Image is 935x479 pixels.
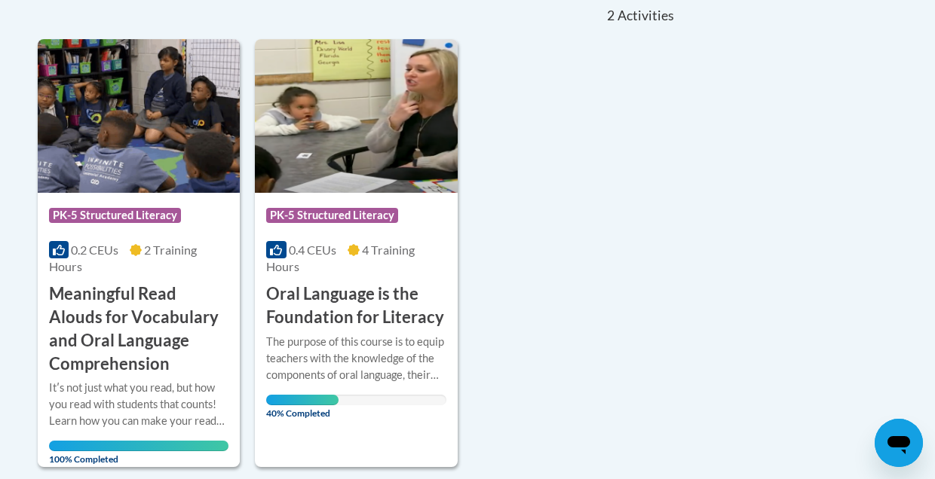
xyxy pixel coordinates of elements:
span: 0.4 CEUs [289,243,336,257]
div: Your progress [49,441,228,451]
a: Course LogoPK-5 Structured Literacy0.4 CEUs4 Training Hours Oral Language is the Foundation for L... [255,39,457,467]
span: 2 [607,8,615,24]
img: Course Logo [38,39,240,193]
span: Activities [618,8,674,24]
span: 0.2 CEUs [71,243,118,257]
span: 40% Completed [266,395,338,419]
h3: Oral Language is the Foundation for Literacy [266,282,446,329]
iframe: Button to launch messaging window [875,419,923,467]
span: PK-5 Structured Literacy [266,208,398,223]
div: The purpose of this course is to equip teachers with the knowledge of the components of oral lang... [266,334,446,383]
div: Your progress [266,395,338,405]
a: Course LogoPK-5 Structured Literacy0.2 CEUs2 Training Hours Meaningful Read Alouds for Vocabulary... [38,39,240,467]
h3: Meaningful Read Alouds for Vocabulary and Oral Language Comprehension [49,282,228,375]
span: 100% Completed [49,441,228,465]
span: PK-5 Structured Literacy [49,208,181,223]
div: Itʹs not just what you read, but how you read with students that counts! Learn how you can make y... [49,380,228,429]
img: Course Logo [255,39,457,193]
